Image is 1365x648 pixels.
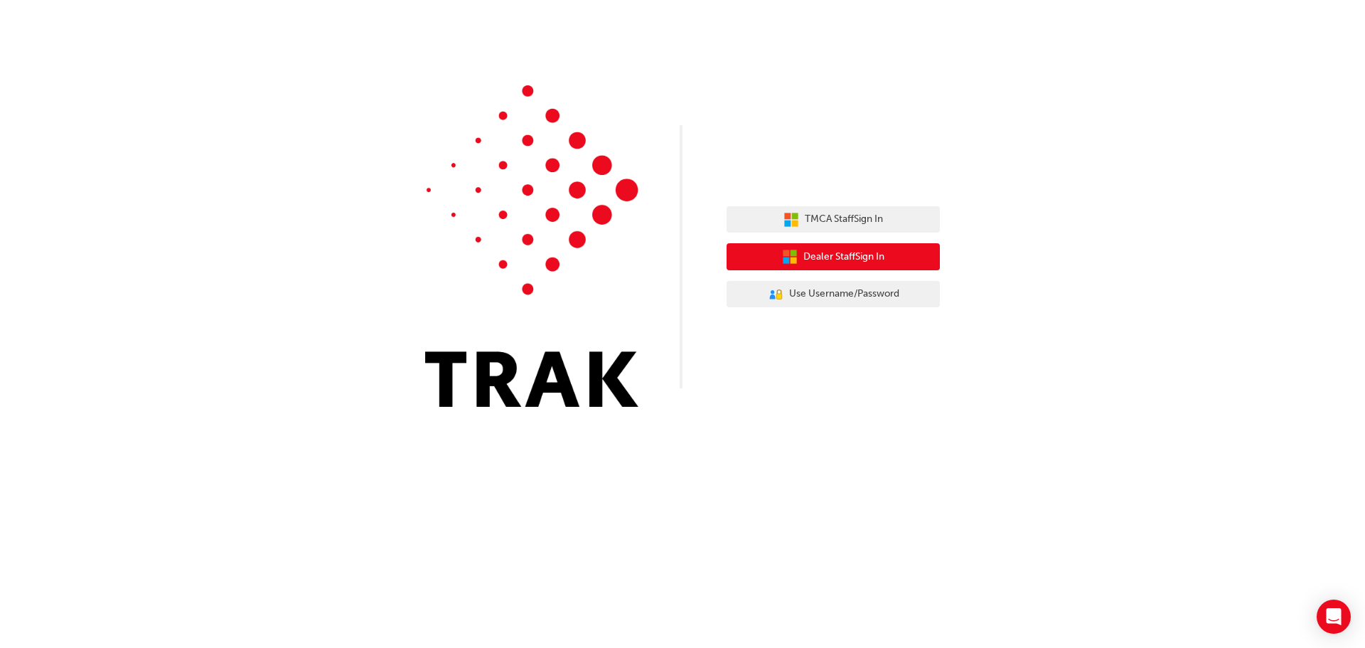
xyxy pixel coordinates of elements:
[789,286,899,302] span: Use Username/Password
[727,281,940,308] button: Use Username/Password
[425,85,638,407] img: Trak
[1317,600,1351,634] div: Open Intercom Messenger
[727,243,940,270] button: Dealer StaffSign In
[727,206,940,233] button: TMCA StaffSign In
[805,211,883,228] span: TMCA Staff Sign In
[803,249,884,265] span: Dealer Staff Sign In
